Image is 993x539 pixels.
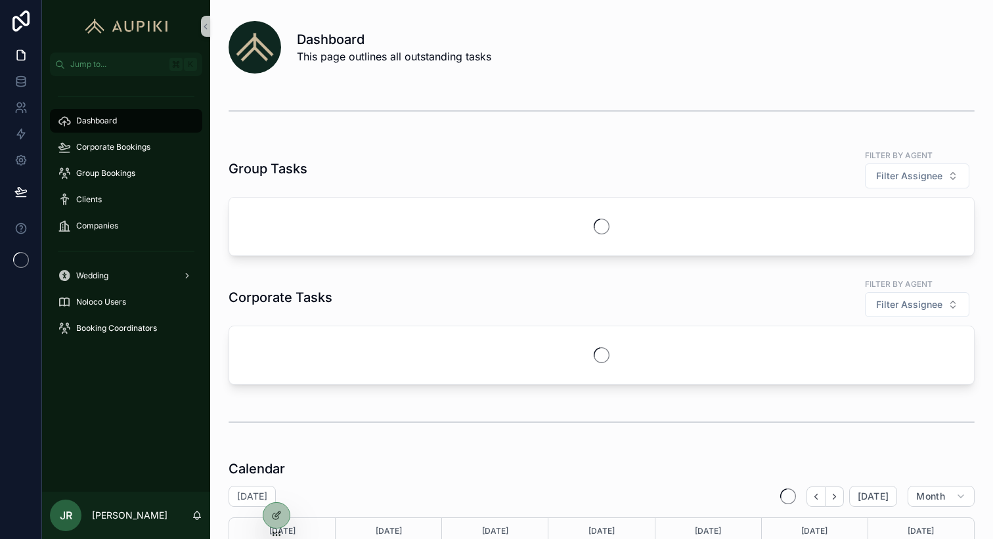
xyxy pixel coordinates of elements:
[865,278,933,290] label: Filter by agent
[297,49,491,64] span: This page outlines all outstanding tasks
[79,16,174,37] img: App logo
[865,292,969,317] button: Select Button
[865,149,933,161] label: Filter by agent
[60,507,72,523] span: JR
[876,298,942,311] span: Filter Assignee
[50,316,202,340] a: Booking Coordinators
[229,460,285,478] h1: Calendar
[76,142,150,152] span: Corporate Bookings
[50,188,202,211] a: Clients
[229,160,307,178] h1: Group Tasks
[50,264,202,288] a: Wedding
[50,53,202,76] button: Jump to...K
[76,323,157,334] span: Booking Coordinators
[76,297,126,307] span: Noloco Users
[76,116,117,126] span: Dashboard
[826,486,844,507] button: Next
[297,30,491,49] h1: Dashboard
[185,59,196,70] span: K
[916,490,945,502] span: Month
[237,490,267,503] h2: [DATE]
[76,168,135,179] span: Group Bookings
[76,270,108,281] span: Wedding
[50,290,202,314] a: Noloco Users
[76,221,118,231] span: Companies
[70,59,164,70] span: Jump to...
[50,109,202,133] a: Dashboard
[908,486,975,507] button: Month
[806,486,826,507] button: Back
[50,162,202,185] a: Group Bookings
[865,163,969,188] button: Select Button
[50,214,202,238] a: Companies
[92,509,167,522] p: [PERSON_NAME]
[876,169,942,183] span: Filter Assignee
[50,135,202,159] a: Corporate Bookings
[849,486,897,507] button: [DATE]
[76,194,102,205] span: Clients
[42,76,210,357] div: scrollable content
[858,490,889,502] span: [DATE]
[229,288,332,307] h1: Corporate Tasks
